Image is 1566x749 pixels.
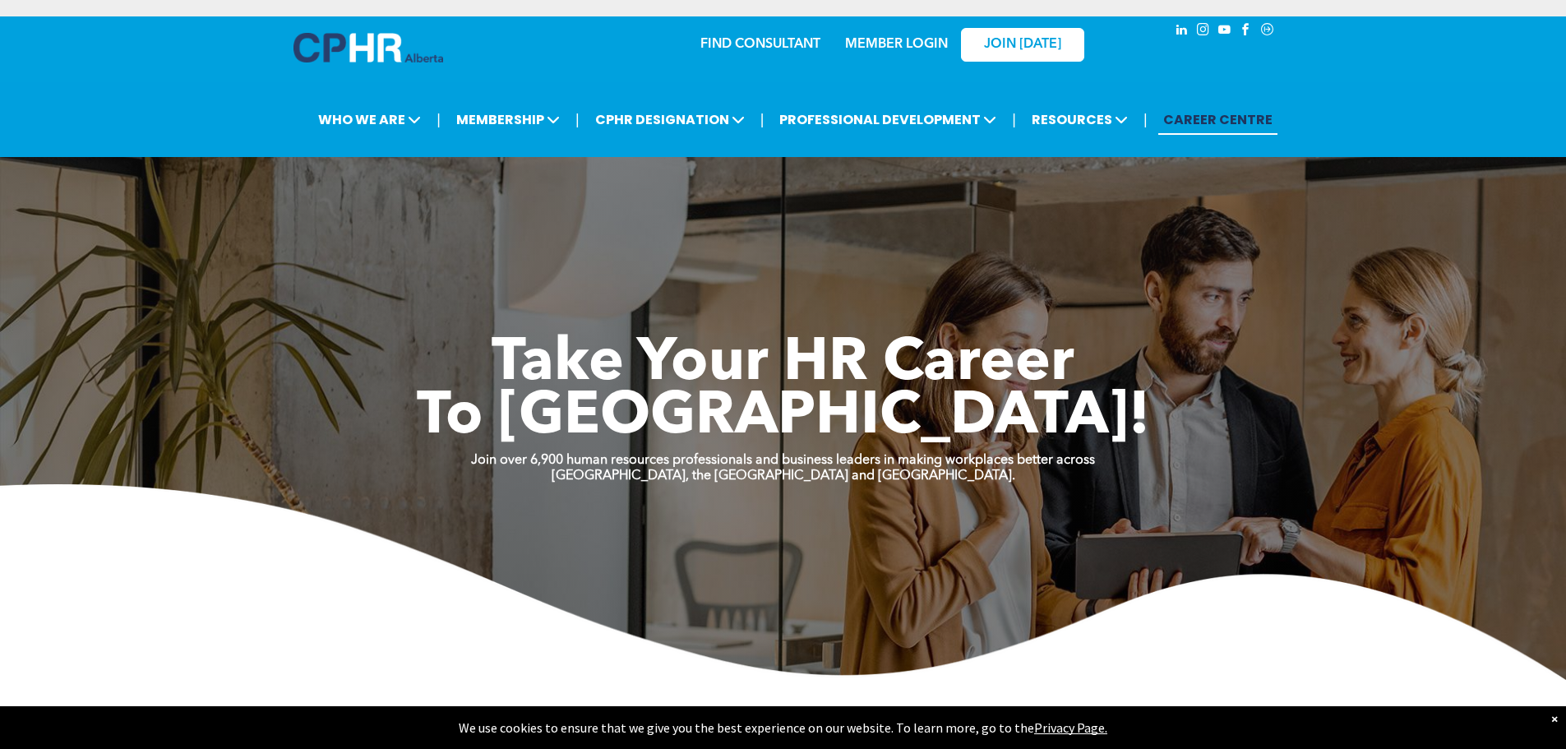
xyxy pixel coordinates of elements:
[1143,103,1148,136] li: |
[552,469,1015,483] strong: [GEOGRAPHIC_DATA], the [GEOGRAPHIC_DATA] and [GEOGRAPHIC_DATA].
[313,104,426,135] span: WHO WE ARE
[1012,103,1016,136] li: |
[437,103,441,136] li: |
[492,335,1074,394] span: Take Your HR Career
[1216,21,1234,43] a: youtube
[700,38,820,51] a: FIND CONSULTANT
[451,104,565,135] span: MEMBERSHIP
[760,103,765,136] li: |
[1259,21,1277,43] a: Social network
[1194,21,1213,43] a: instagram
[471,454,1095,467] strong: Join over 6,900 human resources professionals and business leaders in making workplaces better ac...
[774,104,1001,135] span: PROFESSIONAL DEVELOPMENT
[1158,104,1277,135] a: CAREER CENTRE
[961,28,1084,62] a: JOIN [DATE]
[1034,719,1107,736] a: Privacy Page.
[590,104,750,135] span: CPHR DESIGNATION
[1027,104,1133,135] span: RESOURCES
[293,33,443,62] img: A blue and white logo for cp alberta
[984,37,1061,53] span: JOIN [DATE]
[575,103,580,136] li: |
[417,388,1150,447] span: To [GEOGRAPHIC_DATA]!
[1173,21,1191,43] a: linkedin
[845,38,948,51] a: MEMBER LOGIN
[1551,710,1558,727] div: Dismiss notification
[1237,21,1255,43] a: facebook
